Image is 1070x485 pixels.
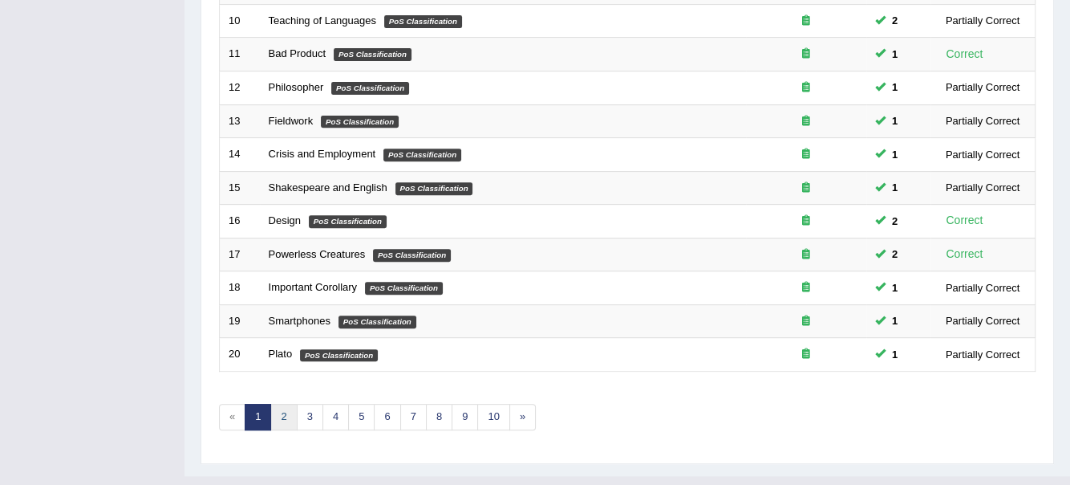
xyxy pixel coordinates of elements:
[269,81,324,93] a: Philosopher
[939,45,990,63] div: Correct
[219,404,245,430] span: «
[939,179,1026,196] div: Partially Correct
[939,346,1026,363] div: Partially Correct
[269,181,387,194] a: Shakespeare and English
[300,349,378,362] em: PoS Classification
[269,315,330,327] a: Smartphones
[886,346,904,363] span: You can still take this question
[939,312,1026,329] div: Partially Correct
[939,279,1026,296] div: Partially Correct
[269,47,326,59] a: Bad Product
[755,147,857,162] div: Exam occurring question
[374,404,400,430] a: 6
[886,112,904,129] span: You can still take this question
[348,404,375,430] a: 5
[939,12,1026,29] div: Partially Correct
[269,148,376,160] a: Crisis and Employment
[269,115,314,127] a: Fieldwork
[939,112,1026,129] div: Partially Correct
[373,249,451,262] em: PoS Classification
[509,404,536,430] a: »
[220,304,260,338] td: 19
[886,12,904,29] span: You can still take this question
[220,138,260,172] td: 14
[384,15,462,28] em: PoS Classification
[220,338,260,372] td: 20
[886,312,904,329] span: You can still take this question
[220,205,260,238] td: 16
[886,79,904,96] span: You can still take this question
[220,38,260,71] td: 11
[269,348,293,360] a: Plato
[383,149,461,161] em: PoS Classification
[269,248,366,260] a: Powerless Creatures
[755,14,857,29] div: Exam occurring question
[886,146,904,163] span: You can still take this question
[886,213,904,230] span: You can still take this question
[886,179,904,196] span: You can still take this question
[755,47,857,62] div: Exam occurring question
[270,404,297,430] a: 2
[755,314,857,329] div: Exam occurring question
[755,247,857,263] div: Exam occurring question
[939,211,990,230] div: Correct
[322,404,349,430] a: 4
[452,404,478,430] a: 9
[755,214,857,229] div: Exam occurring question
[220,4,260,38] td: 10
[220,271,260,305] td: 18
[269,214,301,226] a: Design
[755,80,857,96] div: Exam occurring question
[220,104,260,138] td: 13
[220,171,260,205] td: 15
[338,316,416,328] em: PoS Classification
[939,146,1026,163] div: Partially Correct
[477,404,509,430] a: 10
[939,79,1026,96] div: Partially Correct
[334,48,411,61] em: PoS Classification
[321,116,399,128] em: PoS Classification
[220,71,260,104] td: 12
[755,280,857,295] div: Exam occurring question
[755,181,857,196] div: Exam occurring question
[269,14,376,26] a: Teaching of Languages
[365,282,443,295] em: PoS Classification
[886,279,904,296] span: You can still take this question
[331,82,409,95] em: PoS Classification
[220,238,260,271] td: 17
[755,347,857,362] div: Exam occurring question
[297,404,323,430] a: 3
[400,404,427,430] a: 7
[426,404,452,430] a: 8
[309,215,387,228] em: PoS Classification
[886,246,904,263] span: You can still take this question
[939,245,990,263] div: Correct
[245,404,271,430] a: 1
[755,114,857,129] div: Exam occurring question
[886,46,904,63] span: You can still take this question
[269,281,358,293] a: Important Corollary
[395,182,473,195] em: PoS Classification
